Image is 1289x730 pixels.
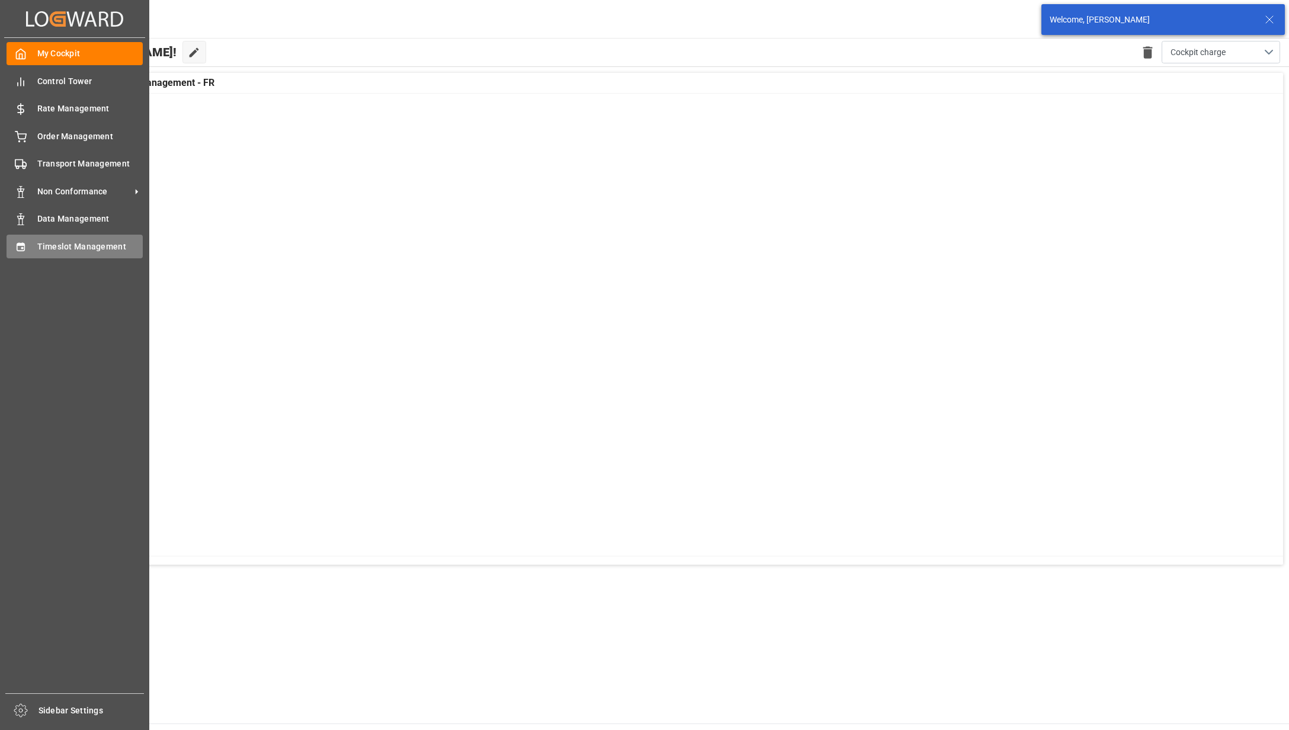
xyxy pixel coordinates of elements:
a: Transport Management [7,152,143,175]
span: Cockpit charge [1171,46,1226,59]
a: Rate Management [7,97,143,120]
div: Welcome, [PERSON_NAME] [1050,14,1253,26]
span: Hello [PERSON_NAME]! [49,41,177,63]
span: Rate Management [37,103,143,115]
span: Sidebar Settings [39,705,145,717]
span: Transport Management [37,158,143,170]
a: Timeslot Management [7,235,143,258]
a: Control Tower [7,69,143,92]
a: My Cockpit [7,42,143,65]
button: open menu [1162,41,1280,63]
span: Non Conformance [37,185,131,198]
span: Data Management [37,213,143,225]
span: My Cockpit [37,47,143,60]
span: Order Management [37,130,143,143]
span: Timeslot Management [37,241,143,253]
span: Control Tower [37,75,143,88]
a: Data Management [7,207,143,230]
a: Order Management [7,124,143,148]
